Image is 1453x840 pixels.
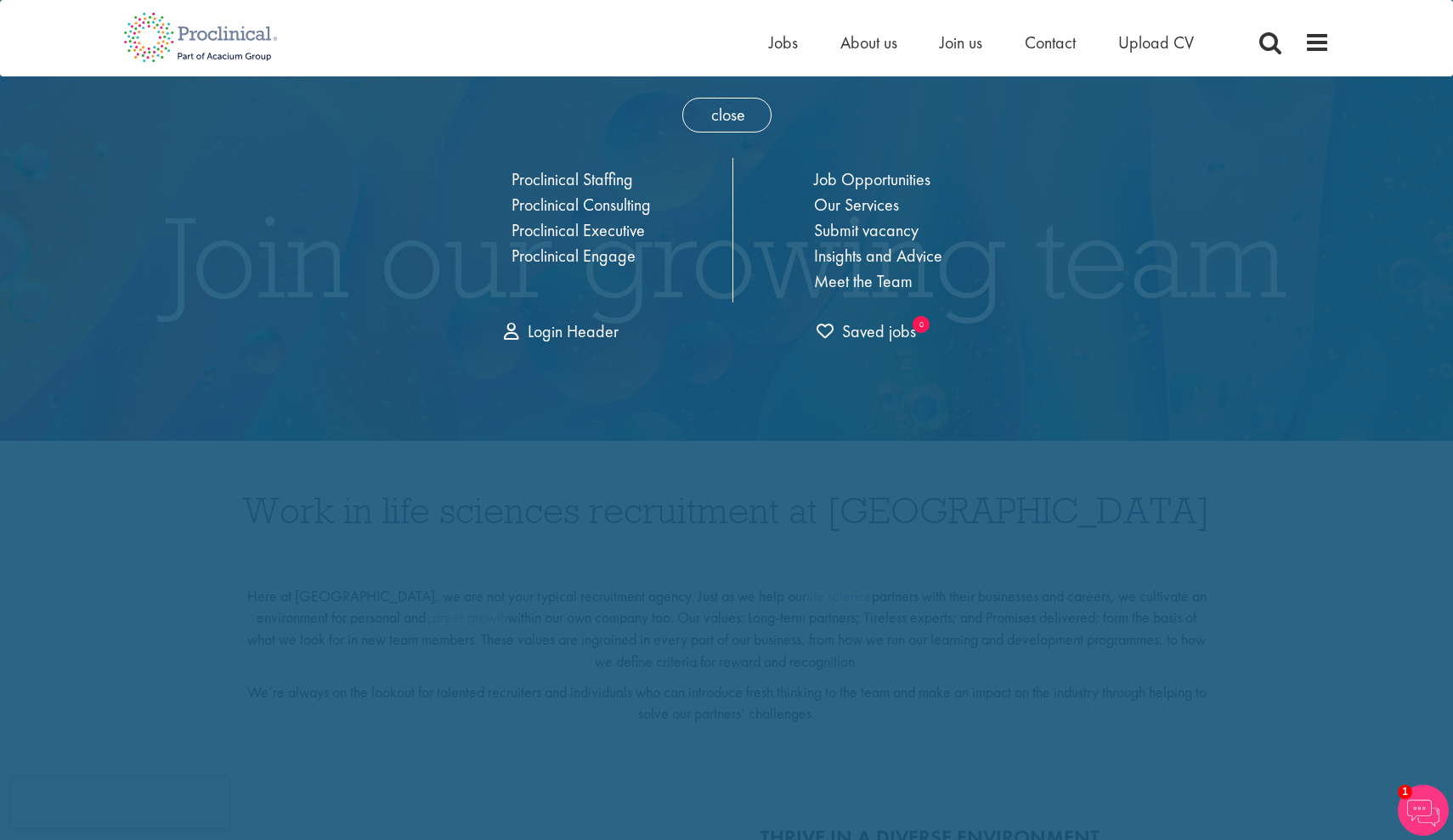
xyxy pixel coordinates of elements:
[913,316,930,333] sub: 0
[512,194,651,216] a: Proclinical Consulting
[512,168,633,190] a: Proclinical Staffing
[814,270,913,292] a: Meet the Team
[817,320,916,342] span: Saved jobs
[817,319,916,344] a: 0 jobs in shortlist
[1025,31,1076,54] a: Contact
[814,194,899,216] a: Our Services
[814,219,919,241] a: Submit vacancy
[504,320,619,342] a: Login Header
[682,98,772,132] span: close
[512,219,645,241] a: Proclinical Executive
[814,168,930,190] a: Job Opportunities
[814,245,942,267] a: Insights and Advice
[840,31,897,54] a: About us
[512,245,636,267] a: Proclinical Engage
[1398,785,1412,799] span: 1
[1398,785,1449,836] img: Chatbot
[1118,31,1194,54] a: Upload CV
[940,31,982,54] a: Join us
[769,31,798,54] a: Jobs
